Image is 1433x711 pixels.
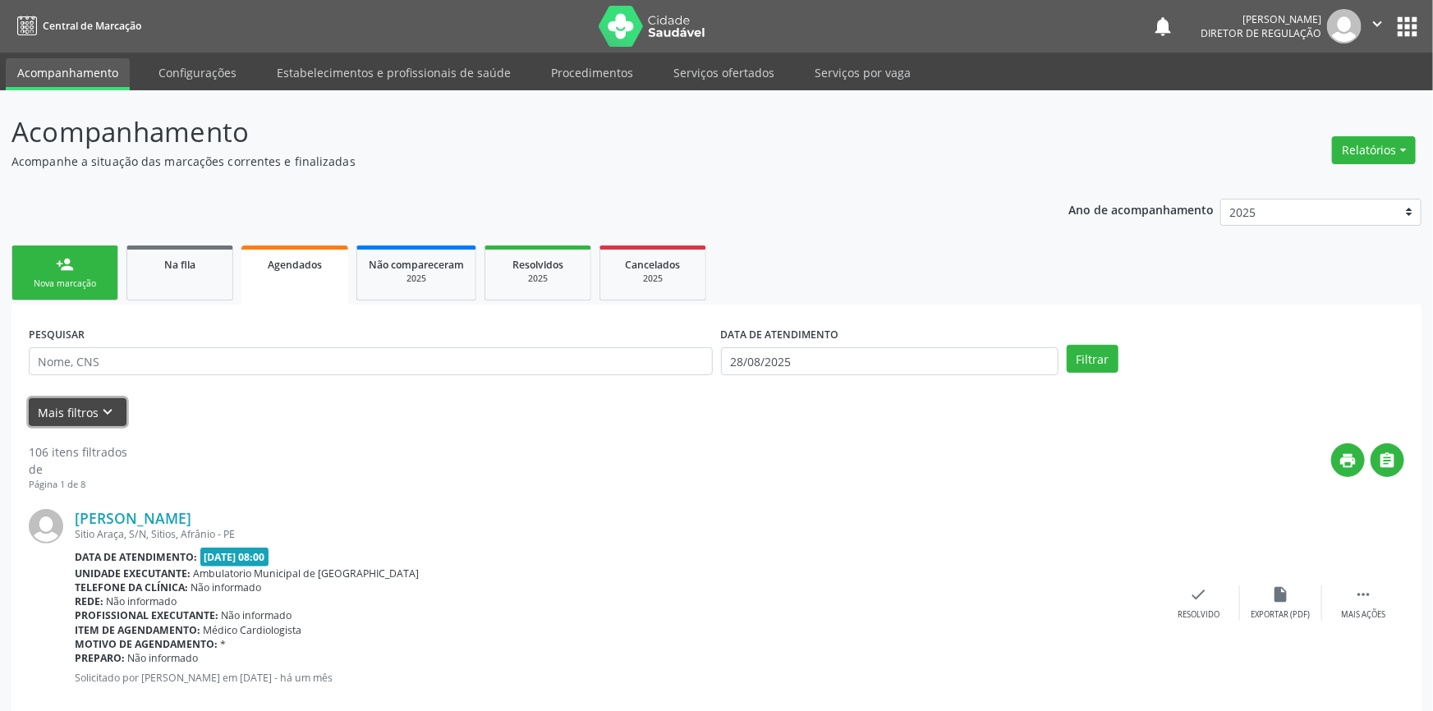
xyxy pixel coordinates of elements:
span: Não informado [222,608,292,622]
span: Médico Cardiologista [204,623,302,637]
input: Selecione um intervalo [721,347,1059,375]
b: Motivo de agendamento: [75,637,218,651]
span: Cancelados [626,258,681,272]
input: Nome, CNS [29,347,713,375]
span: Não informado [191,580,262,594]
div: 106 itens filtrados [29,443,127,461]
i:  [1354,585,1372,603]
button: Relatórios [1332,136,1416,164]
i: keyboard_arrow_down [99,403,117,421]
button: notifications [1151,15,1174,38]
div: Resolvido [1178,609,1219,621]
button: Filtrar [1067,345,1118,373]
label: PESQUISAR [29,322,85,347]
a: Procedimentos [540,58,645,87]
span: Ambulatorio Municipal de [GEOGRAPHIC_DATA] [194,567,420,580]
b: Item de agendamento: [75,623,200,637]
div: 2025 [497,273,579,285]
div: [PERSON_NAME] [1201,12,1321,26]
i: insert_drive_file [1272,585,1290,603]
div: Página 1 de 8 [29,478,127,492]
span: Diretor de regulação [1201,26,1321,40]
b: Data de atendimento: [75,550,197,564]
p: Acompanhe a situação das marcações correntes e finalizadas [11,153,999,170]
span: Não informado [128,651,199,665]
b: Unidade executante: [75,567,191,580]
p: Solicitado por [PERSON_NAME] em [DATE] - há um mês [75,671,1158,685]
i: print [1339,452,1357,470]
i:  [1379,452,1397,470]
span: Na fila [164,258,195,272]
div: Mais ações [1341,609,1385,621]
b: Rede: [75,594,103,608]
a: Serviços ofertados [662,58,786,87]
div: 2025 [612,273,694,285]
div: 2025 [369,273,464,285]
p: Ano de acompanhamento [1069,199,1215,219]
a: Serviços por vaga [803,58,922,87]
button:  [1371,443,1404,477]
span: Não compareceram [369,258,464,272]
span: Central de Marcação [43,19,141,33]
a: [PERSON_NAME] [75,509,191,527]
a: Configurações [147,58,248,87]
span: Não informado [107,594,177,608]
button: print [1331,443,1365,477]
div: Exportar (PDF) [1252,609,1311,621]
b: Preparo: [75,651,125,665]
i: check [1190,585,1208,603]
b: Telefone da clínica: [75,580,188,594]
a: Central de Marcação [11,12,141,39]
div: de [29,461,127,478]
button: apps [1393,12,1422,41]
div: Nova marcação [24,278,106,290]
a: Acompanhamento [6,58,130,90]
img: img [29,509,63,544]
span: [DATE] 08:00 [200,548,269,567]
button:  [1362,9,1393,44]
a: Estabelecimentos e profissionais de saúde [265,58,522,87]
button: Mais filtroskeyboard_arrow_down [29,398,126,427]
div: person_add [56,255,74,273]
span: Agendados [268,258,322,272]
p: Acompanhamento [11,112,999,153]
img: img [1327,9,1362,44]
i:  [1368,15,1386,33]
div: Sitio Araça, S/N, Sitios, Afrânio - PE [75,527,1158,541]
b: Profissional executante: [75,608,218,622]
label: DATA DE ATENDIMENTO [721,322,839,347]
span: Resolvidos [512,258,563,272]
